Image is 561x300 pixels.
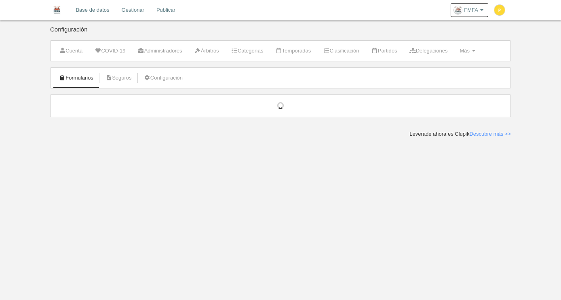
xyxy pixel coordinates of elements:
[55,45,87,57] a: Cuenta
[409,130,511,138] div: Leverade ahora es Clupik
[133,45,186,57] a: Administradores
[455,45,479,57] a: Más
[460,48,470,54] span: Más
[227,45,268,57] a: Categorías
[190,45,224,57] a: Árbitros
[494,5,505,15] img: c2l6ZT0zMHgzMCZmcz05JnRleHQ9UCZiZz1mZGQ4MzU%3D.png
[454,6,462,14] img: OaSyhHG2e8IO.30x30.jpg
[101,72,136,84] a: Seguros
[55,72,98,84] a: Formularios
[367,45,402,57] a: Partidos
[51,5,63,15] img: FMFA
[405,45,452,57] a: Delegaciones
[271,45,315,57] a: Temporadas
[90,45,130,57] a: COVID-19
[50,26,511,40] div: Configuración
[464,6,478,14] span: FMFA
[451,3,488,17] a: FMFA
[59,102,502,109] div: Cargando
[318,45,363,57] a: Clasificación
[469,131,511,137] a: Descubre más >>
[139,72,187,84] a: Configuración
